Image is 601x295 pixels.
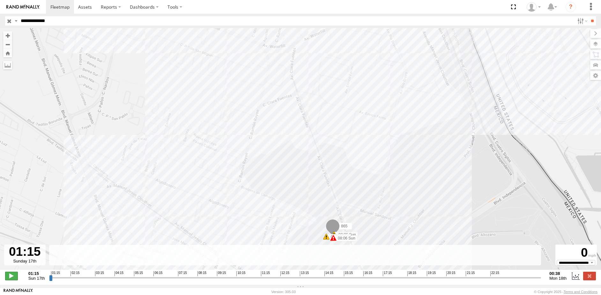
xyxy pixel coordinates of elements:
span: 04:15 [115,271,123,276]
span: 20:15 [446,271,455,276]
span: 06:15 [153,271,162,276]
span: Sun 17th Aug 2025 [28,276,45,281]
button: Zoom out [3,40,12,49]
label: 00:38 Mon [326,234,351,240]
div: HECTOR HERNANDEZ [524,2,543,12]
button: Zoom in [3,31,12,40]
strong: 01:15 [28,271,45,276]
strong: 00:38 [549,271,567,276]
span: 19:15 [427,271,436,276]
span: 12:15 [280,271,289,276]
span: 09:15 [217,271,226,276]
a: Terms and Conditions [564,290,597,294]
label: 08:06 Sun [334,232,358,238]
label: Search Filter Options [575,16,589,26]
label: Search Query [13,16,19,26]
span: 10:15 [236,271,245,276]
i: ? [566,2,576,12]
span: 03:15 [95,271,104,276]
span: 14:15 [324,271,333,276]
div: © Copyright 2025 - [534,290,597,294]
span: 01:15 [51,271,60,276]
span: 05:15 [134,271,143,276]
span: 08:15 [197,271,206,276]
span: 16:15 [363,271,372,276]
img: rand-logo.svg [6,5,40,9]
span: 15:15 [344,271,353,276]
label: 08:06 Sun [333,235,357,241]
label: Play/Stop [5,272,18,280]
span: 865 [341,224,347,228]
span: 18:15 [407,271,416,276]
span: 17:15 [383,271,392,276]
span: 07:15 [178,271,187,276]
label: Measure [3,61,12,70]
label: Close [583,272,596,280]
label: Map Settings [590,71,601,80]
a: Visit our Website [4,289,33,295]
span: Mon 18th Aug 2025 [549,276,567,281]
span: 13:15 [300,271,309,276]
span: 22:15 [490,271,499,276]
span: 21:15 [466,271,475,276]
span: 02:15 [70,271,79,276]
div: 0 [556,246,596,260]
span: 11:15 [261,271,270,276]
div: Version: 305.03 [271,290,296,294]
button: Zoom Home [3,49,12,57]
